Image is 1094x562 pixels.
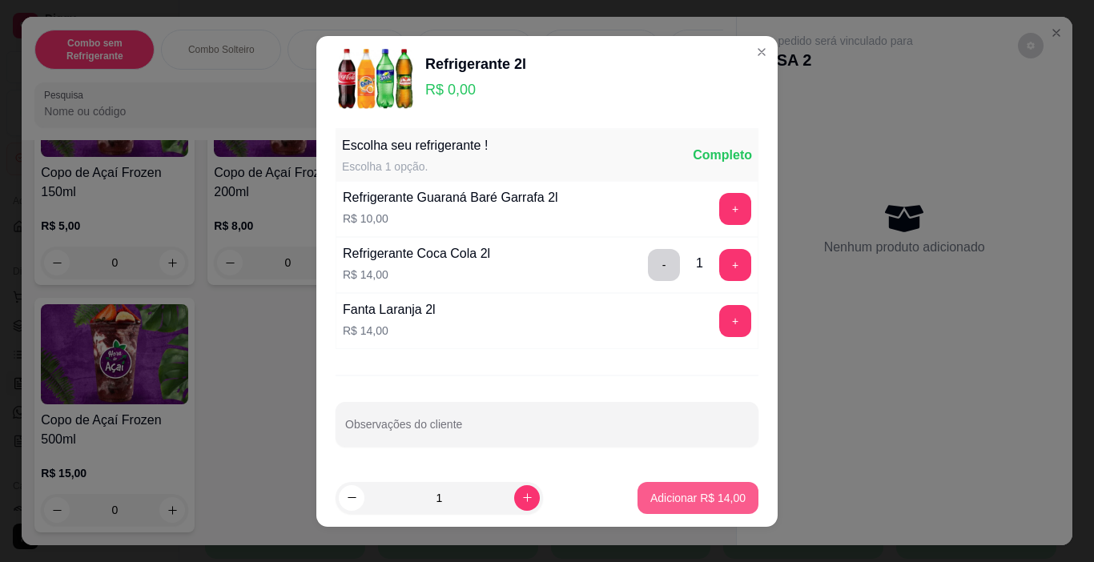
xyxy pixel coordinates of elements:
[343,267,490,283] p: R$ 14,00
[343,300,436,319] div: Fanta Laranja 2l
[339,485,364,511] button: decrease-product-quantity
[345,423,749,439] input: Observações do cliente
[425,53,526,75] div: Refrigerante 2l
[425,78,526,101] p: R$ 0,00
[719,193,751,225] button: add
[693,146,752,165] div: Completo
[637,482,758,514] button: Adicionar R$ 14,00
[336,49,416,109] img: product-image
[343,244,490,263] div: Refrigerante Coca Cola 2l
[343,323,436,339] p: R$ 14,00
[749,39,774,65] button: Close
[342,159,488,175] div: Escolha 1 opção.
[719,305,751,337] button: add
[342,136,488,155] div: Escolha seu refrigerante !
[343,188,558,207] div: Refrigerante Guaraná Baré Garrafa 2l
[648,249,680,281] button: delete
[343,211,558,227] p: R$ 10,00
[650,490,746,506] p: Adicionar R$ 14,00
[719,249,751,281] button: add
[696,254,703,273] div: 1
[514,485,540,511] button: increase-product-quantity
